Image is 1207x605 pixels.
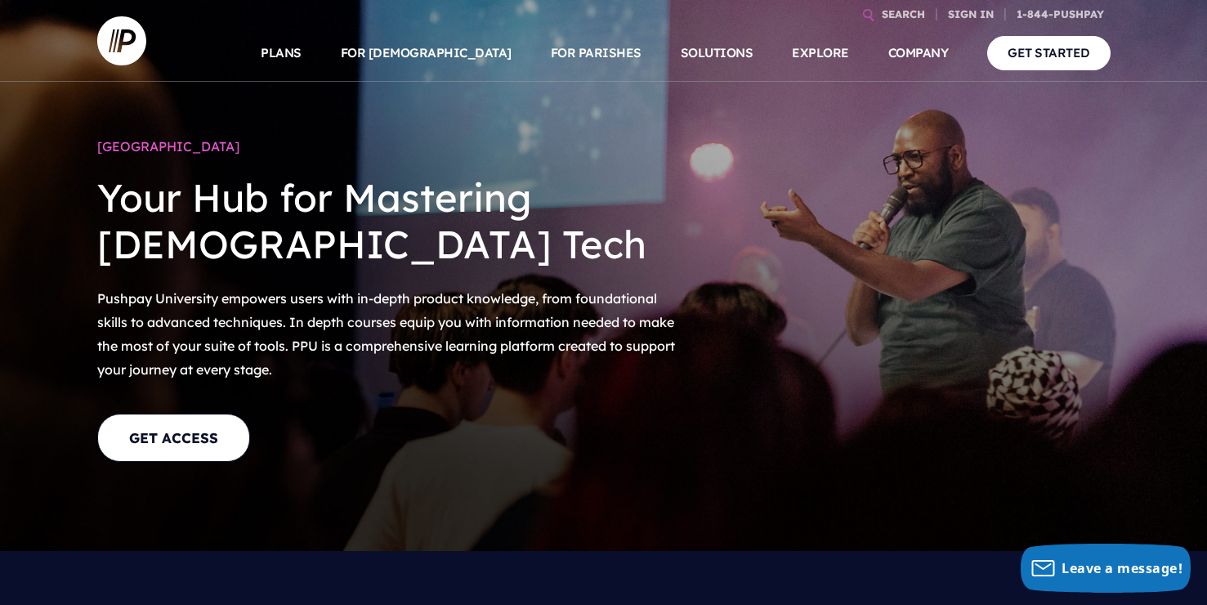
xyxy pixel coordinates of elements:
button: Leave a message! [1021,544,1191,593]
a: FOR PARISHES [551,25,641,82]
a: EXPLORE [792,25,849,82]
a: PLANS [261,25,302,82]
span: Pushpay University empowers users with in-depth product knowledge, from foundational skills to ad... [97,290,675,377]
span: Leave a message! [1062,559,1182,577]
a: GET STARTED [987,36,1111,69]
h2: Your Hub for Mastering [DEMOGRAPHIC_DATA] Tech [97,162,677,280]
a: GET ACCESS [97,414,250,462]
a: SOLUTIONS [681,25,753,82]
h1: [GEOGRAPHIC_DATA] [97,131,677,162]
a: FOR [DEMOGRAPHIC_DATA] [341,25,512,82]
a: COMPANY [888,25,949,82]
